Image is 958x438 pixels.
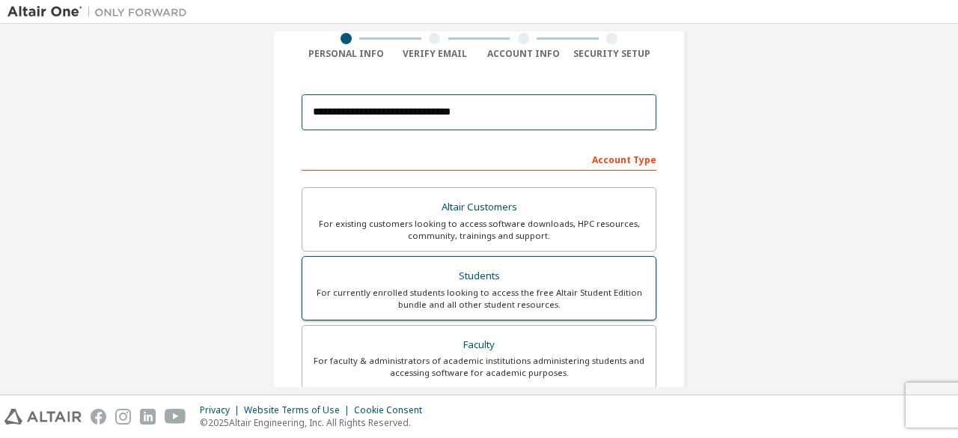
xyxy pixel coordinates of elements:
div: Faculty [311,335,647,356]
div: For faculty & administrators of academic institutions administering students and accessing softwa... [311,355,647,379]
div: Website Terms of Use [244,404,354,416]
img: facebook.svg [91,409,106,425]
div: Privacy [200,404,244,416]
div: Cookie Consent [354,404,431,416]
div: Security Setup [568,48,657,60]
img: Altair One [7,4,195,19]
div: Altair Customers [311,197,647,218]
img: youtube.svg [165,409,186,425]
div: For existing customers looking to access software downloads, HPC resources, community, trainings ... [311,218,647,242]
div: Personal Info [302,48,391,60]
div: Account Info [479,48,568,60]
p: © 2025 Altair Engineering, Inc. All Rights Reserved. [200,416,431,429]
img: altair_logo.svg [4,409,82,425]
div: For currently enrolled students looking to access the free Altair Student Edition bundle and all ... [311,287,647,311]
div: Account Type [302,147,656,171]
div: Students [311,266,647,287]
div: Verify Email [391,48,480,60]
img: linkedin.svg [140,409,156,425]
img: instagram.svg [115,409,131,425]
